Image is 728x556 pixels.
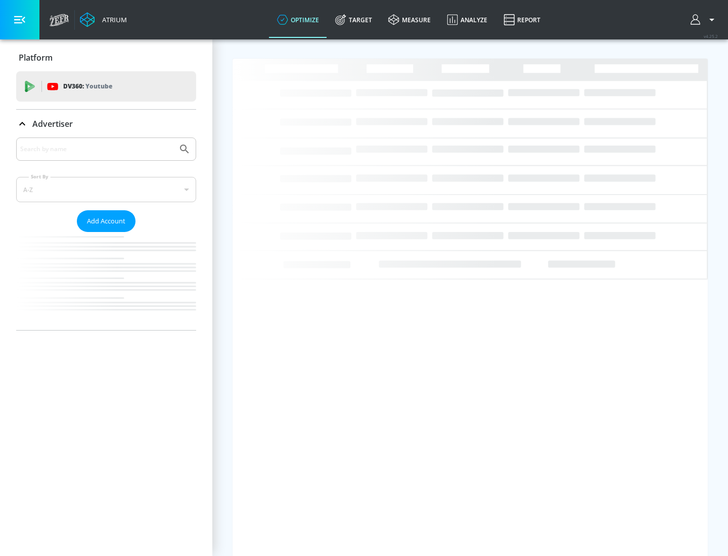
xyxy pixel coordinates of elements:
[87,215,125,227] span: Add Account
[77,210,135,232] button: Add Account
[85,81,112,91] p: Youtube
[16,137,196,330] div: Advertiser
[439,2,495,38] a: Analyze
[16,232,196,330] nav: list of Advertiser
[16,43,196,72] div: Platform
[327,2,380,38] a: Target
[63,81,112,92] p: DV360:
[98,15,127,24] div: Atrium
[704,33,718,39] span: v 4.25.2
[20,143,173,156] input: Search by name
[16,177,196,202] div: A-Z
[19,52,53,63] p: Platform
[32,118,73,129] p: Advertiser
[16,71,196,102] div: DV360: Youtube
[29,173,51,180] label: Sort By
[16,110,196,138] div: Advertiser
[269,2,327,38] a: optimize
[495,2,549,38] a: Report
[380,2,439,38] a: measure
[80,12,127,27] a: Atrium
